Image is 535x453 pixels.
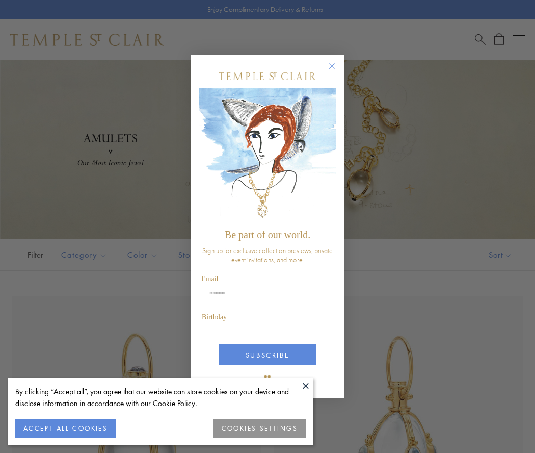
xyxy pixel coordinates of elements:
[15,386,306,409] div: By clicking “Accept all”, you agree that our website can store cookies on your device and disclos...
[219,344,316,365] button: SUBSCRIBE
[202,313,227,321] span: Birthday
[331,65,343,78] button: Close dialog
[202,286,333,305] input: Email
[15,419,116,438] button: ACCEPT ALL COOKIES
[202,246,333,264] span: Sign up for exclusive collection previews, private event invitations, and more.
[199,88,336,224] img: c4a9eb12-d91a-4d4a-8ee0-386386f4f338.jpeg
[201,275,218,283] span: Email
[225,229,310,240] span: Be part of our world.
[257,368,278,388] img: TSC
[219,72,316,80] img: Temple St. Clair
[213,419,306,438] button: COOKIES SETTINGS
